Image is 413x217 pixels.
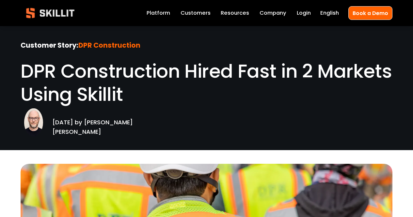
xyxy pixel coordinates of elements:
[320,9,339,17] span: English
[147,8,170,18] a: Platform
[21,58,396,107] span: DPR Construction Hired Fast in 2 Markets Using Skillit
[260,8,286,18] a: Company
[181,8,211,18] a: Customers
[320,8,339,18] div: language picker
[297,8,311,18] a: Login
[21,3,80,23] img: Skillit
[221,9,249,17] span: Resources
[221,8,249,18] a: folder dropdown
[52,108,157,137] p: [DATE] by [PERSON_NAME] [PERSON_NAME]
[78,40,140,52] strong: DPR Construction
[348,6,392,20] a: Book a Demo
[21,40,78,52] strong: Customer Story:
